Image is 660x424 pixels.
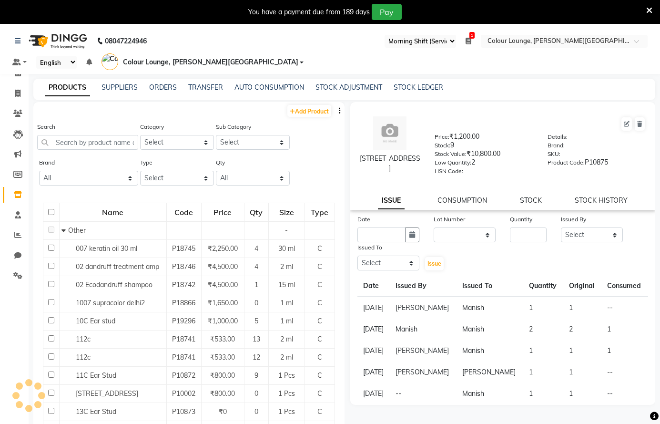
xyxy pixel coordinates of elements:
[202,204,243,221] div: Price
[149,83,177,92] a: ORDERS
[172,371,195,380] span: P10872
[357,297,390,319] td: [DATE]
[523,275,563,297] th: Quantity
[378,192,405,209] a: ISSUE
[254,299,258,307] span: 0
[390,383,457,404] td: --
[76,299,145,307] span: 1007 supracolor delhi2
[76,244,137,253] span: 007 keratin oil 30 ml
[357,319,390,340] td: [DATE]
[435,157,533,171] div: 2
[254,244,258,253] span: 4
[248,7,370,17] div: You have a payment due from 189 days
[253,335,260,343] span: 13
[280,335,293,343] span: 2 ml
[563,340,601,362] td: 1
[317,244,322,253] span: C
[172,407,195,416] span: P10873
[601,275,648,297] th: Consumed
[548,141,565,150] label: Brand:
[357,383,390,404] td: [DATE]
[317,335,322,343] span: C
[357,340,390,362] td: [DATE]
[280,317,293,325] span: 1 ml
[372,4,402,20] button: Pay
[210,353,235,362] span: ₹533.00
[76,280,152,289] span: 02 Ecodandruff shampoo
[601,383,648,404] td: --
[278,280,295,289] span: 15 ml
[561,215,586,224] label: Issued By
[601,340,648,362] td: 1
[39,158,55,167] label: Brand
[563,362,601,383] td: 1
[457,362,523,383] td: [PERSON_NAME]
[548,158,585,167] label: Product Code:
[208,262,238,271] span: ₹4,500.00
[61,226,68,235] span: Collapse Row
[435,140,533,154] div: 9
[208,280,238,289] span: ₹4,500.00
[210,335,235,343] span: ₹533.00
[435,167,463,176] label: HSN Code:
[457,297,523,319] td: Manish
[219,407,227,416] span: ₹0
[188,83,223,92] a: TRANSFER
[210,371,235,380] span: ₹800.00
[280,353,293,362] span: 2 ml
[37,135,138,150] input: Search by product name or code
[434,215,465,224] label: Lot Number
[601,362,648,383] td: --
[140,158,152,167] label: Type
[457,340,523,362] td: Manish
[172,244,195,253] span: P18745
[172,389,195,398] span: P10002
[390,340,457,362] td: [PERSON_NAME]
[172,280,195,289] span: P18742
[37,123,55,131] label: Search
[548,133,568,141] label: Details:
[315,83,382,92] a: STOCK ADJUSTMENT
[76,353,91,362] span: 112c
[457,383,523,404] td: Manish
[357,362,390,383] td: [DATE]
[60,204,166,221] div: Name
[360,154,421,174] div: [STREET_ADDRESS]
[317,299,322,307] span: C
[280,262,293,271] span: 2 ml
[172,335,195,343] span: P18741
[317,407,322,416] span: C
[172,299,195,307] span: P18866
[563,275,601,297] th: Original
[254,407,258,416] span: 0
[76,262,159,271] span: 02 dandruff treatment amp
[105,28,147,54] b: 08047224946
[457,275,523,297] th: Issued To
[76,407,116,416] span: 13C Ear Stud
[563,297,601,319] td: 1
[216,123,251,131] label: Sub Category
[457,319,523,340] td: Manish
[435,133,449,141] label: Price:
[437,196,487,205] a: CONSUMPTION
[45,79,90,96] a: PRODUCTS
[520,196,542,205] a: STOCK
[172,317,195,325] span: P19296
[425,257,444,270] button: Issue
[317,317,322,325] span: C
[76,371,116,380] span: 11C Ear Stud
[435,149,533,162] div: ₹10,800.00
[269,204,304,221] div: Size
[357,215,370,224] label: Date
[68,226,86,235] span: Other
[102,53,118,70] img: Colour Lounge, Lawrence Road
[317,280,322,289] span: C
[466,37,471,45] a: 1
[523,362,563,383] td: 1
[285,226,288,235] span: -
[287,105,331,117] a: Add Product
[435,141,450,150] label: Stock:
[390,319,457,340] td: Manish
[357,243,382,252] label: Issued To
[254,280,258,289] span: 1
